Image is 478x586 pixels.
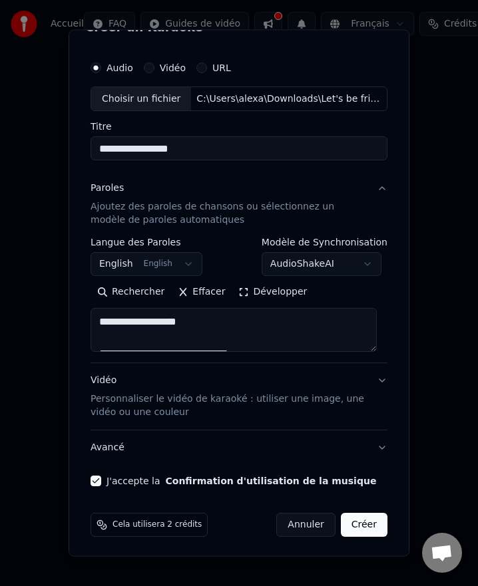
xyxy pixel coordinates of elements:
button: Avancé [91,430,387,464]
label: Audio [107,63,133,72]
div: Paroles [91,182,124,195]
label: Vidéo [160,63,186,72]
button: Développer [232,281,314,303]
button: Créer [341,512,387,536]
button: VidéoPersonnaliser le vidéo de karaoké : utiliser une image, une vidéo ou une couleur [91,363,387,429]
button: ParolesAjoutez des paroles de chansons ou sélectionnez un modèle de paroles automatiques [91,171,387,237]
label: J'accepte la [107,476,376,485]
label: Langue des Paroles [91,237,202,247]
button: J'accepte la [165,476,376,485]
label: URL [212,63,231,72]
button: Annuler [276,512,335,536]
label: Titre [91,122,387,131]
p: Ajoutez des paroles de chansons ou sélectionnez un modèle de paroles automatiques [91,200,366,227]
label: Modèle de Synchronisation [262,237,387,247]
h2: Créer un Karaoké [85,21,393,33]
button: Rechercher [91,281,171,303]
p: Personnaliser le vidéo de karaoké : utiliser une image, une vidéo ou une couleur [91,392,366,418]
div: ParolesAjoutez des paroles de chansons ou sélectionnez un modèle de paroles automatiques [91,237,387,362]
div: Vidéo [91,373,366,418]
span: Cela utilisera 2 crédits [113,519,202,529]
button: Effacer [171,281,232,303]
div: Choisir un fichier [91,86,191,110]
div: C:\Users\alexa\Downloads\Let's be friends!.wav [191,92,387,105]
